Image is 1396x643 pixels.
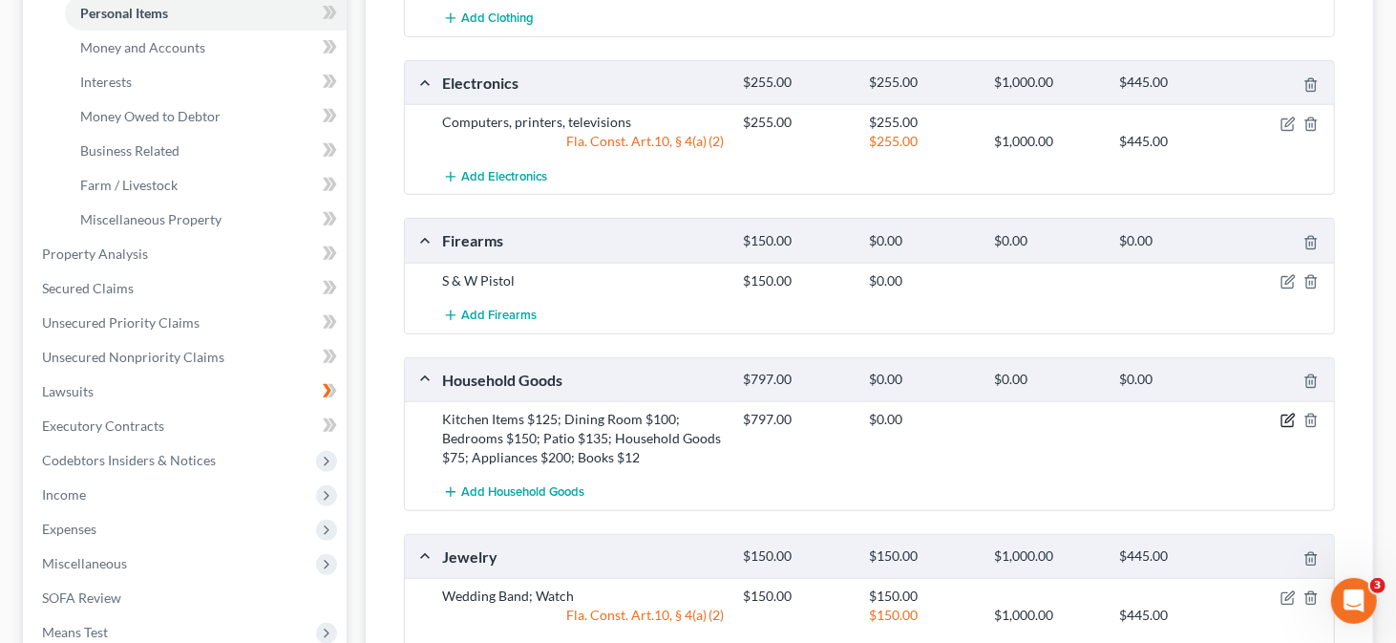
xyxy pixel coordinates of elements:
[65,203,347,237] a: Miscellaneous Property
[859,232,984,250] div: $0.00
[42,246,148,262] span: Property Analysis
[42,314,200,331] span: Unsecured Priority Claims
[984,74,1110,92] div: $1,000.00
[80,177,178,193] span: Farm / Livestock
[859,132,984,151] div: $255.00
[859,113,984,132] div: $255.00
[984,606,1110,625] div: $1,000.00
[65,65,347,99] a: Interests
[42,418,164,434] span: Executory Contracts
[434,132,734,151] div: Fla. Const. Art.10, § 4(a) (2)
[443,1,535,36] button: Add Clothing
[859,74,984,92] div: $255.00
[734,371,859,389] div: $797.00
[80,39,205,55] span: Money and Accounts
[859,587,984,606] div: $150.00
[1331,578,1377,624] iframe: Intercom live chat
[734,74,859,92] div: $255.00
[434,113,734,132] div: Computers, printers, televisions
[1370,578,1385,593] span: 3
[859,606,984,625] div: $150.00
[42,589,121,606] span: SOFA Review
[27,271,347,306] a: Secured Claims
[443,159,548,194] button: Add Electronics
[80,108,221,124] span: Money Owed to Debtor
[984,547,1110,566] div: $1,000.00
[42,452,216,468] span: Codebtors Insiders & Notices
[734,271,859,290] div: $150.00
[443,298,538,333] button: Add Firearms
[1110,606,1236,625] div: $445.00
[65,31,347,65] a: Money and Accounts
[434,370,734,390] div: Household Goods
[443,475,585,510] button: Add Household Goods
[65,168,347,203] a: Farm / Livestock
[434,587,734,606] div: Wedding Band; Watch
[734,113,859,132] div: $255.00
[27,375,347,409] a: Lawsuits
[65,134,347,168] a: Business Related
[27,581,347,615] a: SOFA Review
[434,547,734,567] div: Jewelry
[80,5,168,21] span: Personal Items
[42,486,86,503] span: Income
[734,587,859,606] div: $150.00
[42,383,94,399] span: Lawsuits
[859,371,984,389] div: $0.00
[462,485,585,501] span: Add Household Goods
[1110,232,1236,250] div: $0.00
[27,340,347,375] a: Unsecured Nonpriority Claims
[434,606,734,625] div: Fla. Const. Art.10, § 4(a) (2)
[734,410,859,429] div: $797.00
[27,306,347,340] a: Unsecured Priority Claims
[859,547,984,566] div: $150.00
[434,410,734,467] div: Kitchen Items $125; Dining Room $100; Bedrooms $150; Patio $135; Household Goods $75; Appliances ...
[27,237,347,271] a: Property Analysis
[80,74,132,90] span: Interests
[80,142,180,159] span: Business Related
[462,308,538,323] span: Add Firearms
[42,280,134,296] span: Secured Claims
[984,371,1110,389] div: $0.00
[462,169,548,184] span: Add Electronics
[42,349,224,365] span: Unsecured Nonpriority Claims
[1110,132,1236,151] div: $445.00
[859,410,984,429] div: $0.00
[984,132,1110,151] div: $1,000.00
[984,232,1110,250] div: $0.00
[462,11,535,27] span: Add Clothing
[434,271,734,290] div: S & W Pistol
[434,73,734,93] div: Electronics
[859,271,984,290] div: $0.00
[734,232,859,250] div: $150.00
[42,555,127,571] span: Miscellaneous
[42,624,108,640] span: Means Test
[1110,371,1236,389] div: $0.00
[1110,74,1236,92] div: $445.00
[42,521,96,537] span: Expenses
[1110,547,1236,566] div: $445.00
[434,230,734,250] div: Firearms
[65,99,347,134] a: Money Owed to Debtor
[734,547,859,566] div: $150.00
[80,211,222,227] span: Miscellaneous Property
[27,409,347,443] a: Executory Contracts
